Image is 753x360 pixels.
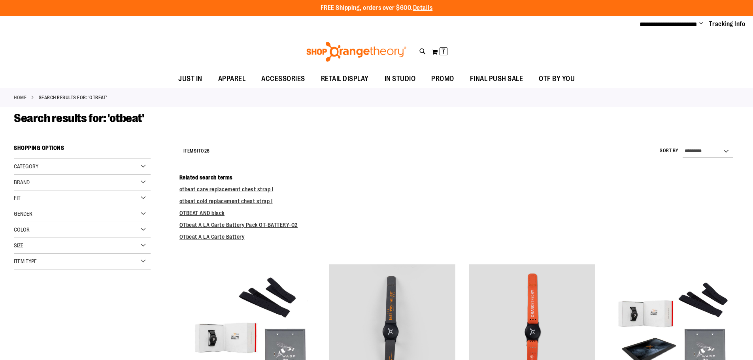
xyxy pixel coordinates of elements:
[442,47,445,55] span: 7
[14,179,30,185] span: Brand
[253,70,313,88] a: ACCESSORIES
[14,163,38,170] span: Category
[539,70,575,88] span: OTF BY YOU
[218,70,246,88] span: APPAREL
[699,20,703,28] button: Account menu
[183,145,210,157] h2: Items to
[321,70,369,88] span: RETAIL DISPLAY
[321,4,433,13] p: FREE Shipping, orders over $600.
[413,4,433,11] a: Details
[377,70,424,88] a: IN STUDIO
[14,226,30,233] span: Color
[179,210,225,216] a: OTBEAT AND black
[179,186,274,192] a: otbeat care replacement chest strap l
[179,198,273,204] a: otbeat cold replacement chest strap l
[39,94,107,101] strong: Search results for: 'otbeat'
[385,70,416,88] span: IN STUDIO
[170,70,210,88] a: JUST IN
[179,173,739,181] dt: Related search terms
[179,234,245,240] a: OTbeat A LA Carte Battery
[261,70,305,88] span: ACCESSORIES
[14,211,32,217] span: Gender
[14,141,151,159] strong: Shopping Options
[313,70,377,88] a: RETAIL DISPLAY
[531,70,583,88] a: OTF BY YOU
[470,70,523,88] span: FINAL PUSH SALE
[14,111,144,125] span: Search results for: 'otbeat'
[178,70,202,88] span: JUST IN
[204,148,210,154] span: 26
[14,242,23,249] span: Size
[462,70,531,88] a: FINAL PUSH SALE
[14,258,37,264] span: Item Type
[305,42,408,62] img: Shop Orangetheory
[210,70,254,88] a: APPAREL
[423,70,462,88] a: PROMO
[179,222,298,228] a: OTbeat A LA Carte Battery Pack OT-BATTERY-02
[14,195,21,201] span: Fit
[14,94,26,101] a: Home
[660,147,679,154] label: Sort By
[196,148,198,154] span: 1
[709,20,745,28] a: Tracking Info
[431,70,454,88] span: PROMO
